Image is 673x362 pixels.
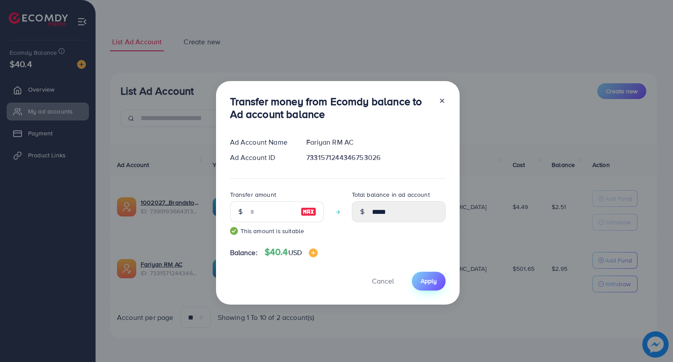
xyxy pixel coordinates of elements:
label: Total balance in ad account [352,190,430,199]
div: Ad Account ID [223,153,300,163]
button: Cancel [361,272,405,291]
div: Ad Account Name [223,137,300,147]
span: Cancel [372,276,394,286]
div: Fariyan RM AC [299,137,452,147]
span: Apply [421,277,437,285]
h4: $40.4 [265,247,318,258]
label: Transfer amount [230,190,276,199]
span: Balance: [230,248,258,258]
div: 7331571244346753026 [299,153,452,163]
img: image [301,206,316,217]
h3: Transfer money from Ecomdy balance to Ad account balance [230,95,432,121]
small: This amount is suitable [230,227,324,235]
img: guide [230,227,238,235]
img: image [309,248,318,257]
span: USD [288,248,302,257]
button: Apply [412,272,446,291]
